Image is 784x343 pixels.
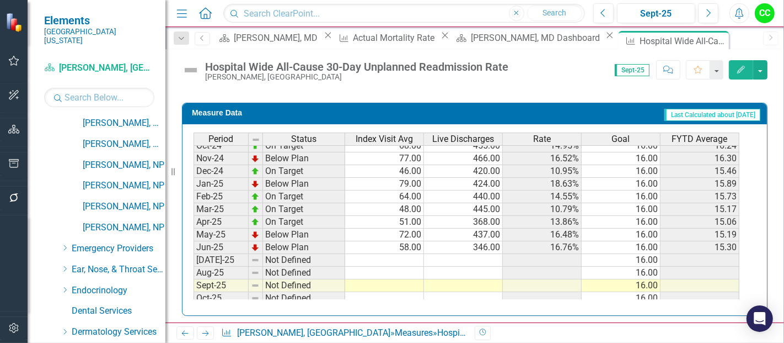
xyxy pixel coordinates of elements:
[424,191,503,203] td: 440.00
[582,279,661,292] td: 16.00
[424,241,503,254] td: 346.00
[503,165,582,178] td: 10.95%
[251,218,260,226] img: zOikAAAAAElFTkSuQmCC
[345,152,424,165] td: 77.00
[72,263,165,276] a: Ear, Nose, & Throat Services
[194,191,249,203] td: Feb-25
[582,178,661,191] td: 16.00
[221,327,466,340] div: » »
[582,241,661,254] td: 16.00
[194,203,249,216] td: Mar-25
[251,281,260,290] img: 8DAGhfEEPCf229AAAAAElFTkSuQmCC
[263,241,345,254] td: Below Plan
[345,178,424,191] td: 79.00
[503,178,582,191] td: 18.63%
[263,165,345,178] td: On Target
[194,241,249,254] td: Jun-25
[209,134,234,144] span: Period
[251,192,260,201] img: zOikAAAAAElFTkSuQmCC
[251,294,260,303] img: 8DAGhfEEPCf229AAAAAElFTkSuQmCC
[582,191,661,203] td: 16.00
[44,88,154,107] input: Search Below...
[345,229,424,241] td: 72.00
[747,305,773,332] div: Open Intercom Messenger
[6,13,25,32] img: ClearPoint Strategy
[672,134,728,144] span: FYTD Average
[345,165,424,178] td: 46.00
[503,229,582,241] td: 16.48%
[194,279,249,292] td: Sept-25
[194,216,249,229] td: Apr-25
[291,134,316,144] span: Status
[664,109,760,121] span: Last Calculated about [DATE]
[223,4,585,23] input: Search ClearPoint...
[83,221,165,234] a: [PERSON_NAME], NP
[582,203,661,216] td: 16.00
[205,73,508,81] div: [PERSON_NAME], [GEOGRAPHIC_DATA]
[395,328,433,338] a: Measures
[44,14,154,27] span: Elements
[615,64,649,76] span: Sept-25
[661,216,739,229] td: 15.06
[194,165,249,178] td: Dec-24
[192,109,386,117] h3: Measure Data
[237,328,390,338] a: [PERSON_NAME], [GEOGRAPHIC_DATA]
[251,230,260,239] img: TnMDeAgwAPMxUmUi88jYAAAAAElFTkSuQmCC
[543,8,566,17] span: Search
[251,256,260,265] img: 8DAGhfEEPCf229AAAAAElFTkSuQmCC
[582,152,661,165] td: 16.00
[471,31,603,45] div: [PERSON_NAME], MD Dashboard
[621,7,691,20] div: Sept-25
[251,268,260,277] img: 8DAGhfEEPCf229AAAAAElFTkSuQmCC
[661,165,739,178] td: 15.46
[263,279,345,292] td: Not Defined
[345,203,424,216] td: 48.00
[503,216,582,229] td: 13.86%
[263,203,345,216] td: On Target
[582,216,661,229] td: 16.00
[205,61,508,73] div: Hospital Wide All-Cause 30-Day Unplanned Readmission Rate
[263,152,345,165] td: Below Plan
[424,152,503,165] td: 466.00
[424,229,503,241] td: 437.00
[72,305,165,318] a: Dental Services
[263,267,345,279] td: Not Defined
[424,216,503,229] td: 368.00
[251,180,260,188] img: TnMDeAgwAPMxUmUi88jYAAAAAElFTkSuQmCC
[424,203,503,216] td: 445.00
[503,152,582,165] td: 16.52%
[182,61,200,79] img: Not Defined
[345,191,424,203] td: 64.00
[72,242,165,255] a: Emergency Providers
[437,328,676,338] div: Hospital Wide All-Cause 30-Day Unplanned Readmission Rate
[251,243,260,252] img: TnMDeAgwAPMxUmUi88jYAAAAAElFTkSuQmCC
[234,31,321,45] div: [PERSON_NAME], MD
[503,241,582,254] td: 16.76%
[452,31,603,45] a: [PERSON_NAME], MD Dashboard
[44,62,154,75] a: [PERSON_NAME], [GEOGRAPHIC_DATA]
[83,200,165,213] a: [PERSON_NAME], NP
[755,3,775,23] button: CC
[661,191,739,203] td: 15.73
[251,154,260,163] img: TnMDeAgwAPMxUmUi88jYAAAAAElFTkSuQmCC
[263,216,345,229] td: On Target
[216,31,321,45] a: [PERSON_NAME], MD
[251,135,260,144] img: 8DAGhfEEPCf229AAAAAElFTkSuQmCC
[251,167,260,176] img: zOikAAAAAElFTkSuQmCC
[194,178,249,191] td: Jan-25
[582,165,661,178] td: 16.00
[582,267,661,279] td: 16.00
[335,31,438,45] a: Actual Mortality Rate
[44,27,154,45] small: [GEOGRAPHIC_DATA][US_STATE]
[83,117,165,130] a: [PERSON_NAME], MD
[661,203,739,216] td: 15.17
[194,292,249,305] td: Oct-25
[83,180,165,192] a: [PERSON_NAME], NP
[617,3,695,23] button: Sept-25
[263,229,345,241] td: Below Plan
[72,326,165,339] a: Dermatology Services
[263,178,345,191] td: Below Plan
[432,134,494,144] span: Live Discharges
[582,229,661,241] td: 16.00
